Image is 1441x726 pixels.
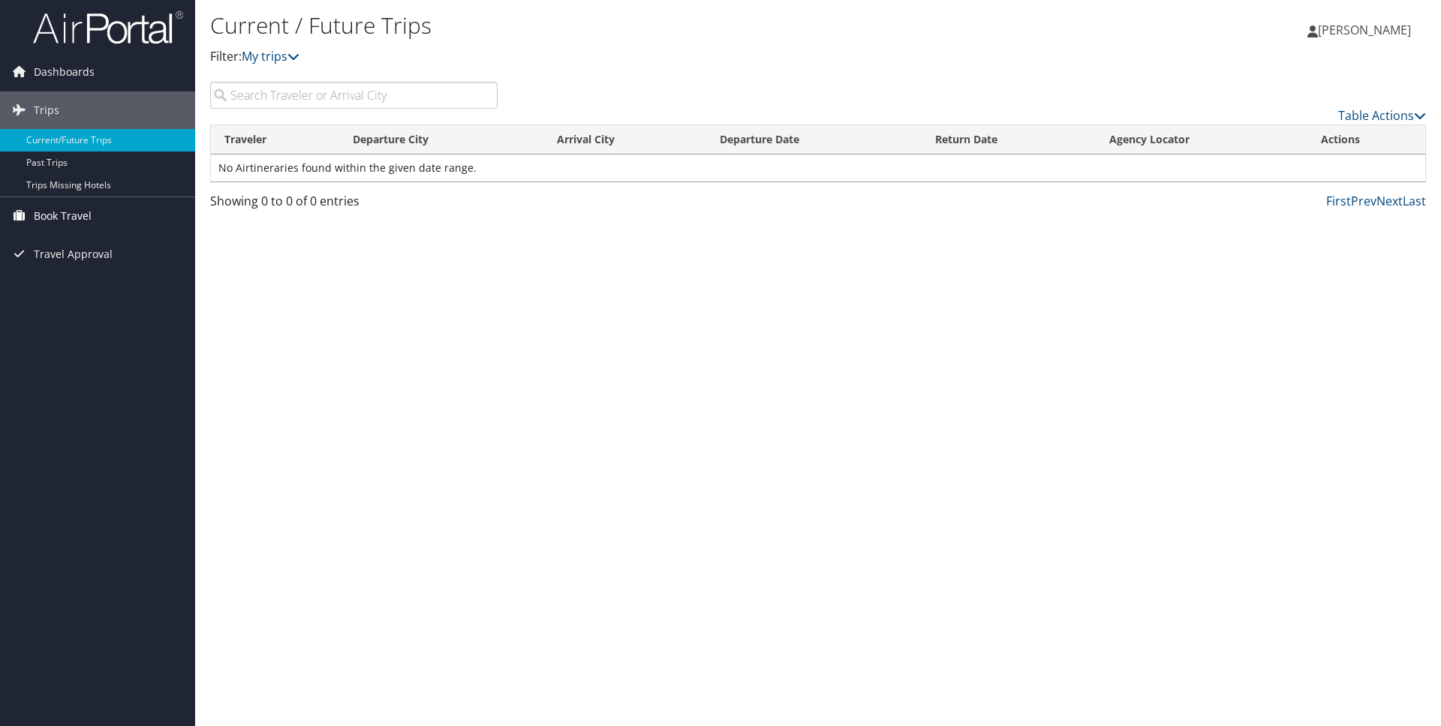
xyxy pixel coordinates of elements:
[1307,125,1425,154] th: Actions
[922,125,1096,154] th: Return Date: activate to sort column ascending
[706,125,922,154] th: Departure Date: activate to sort column descending
[210,192,498,217] div: Showing 0 to 0 of 0 entries
[34,197,92,235] span: Book Travel
[211,154,1425,181] td: No Airtineraries found within the given date range.
[210,82,498,109] input: Search Traveler or Arrival City
[210,47,1021,67] p: Filter:
[1318,22,1411,38] span: [PERSON_NAME]
[34,53,95,91] span: Dashboards
[1403,193,1426,209] a: Last
[33,10,183,45] img: airportal-logo.png
[1096,125,1307,154] th: Agency Locator: activate to sort column ascending
[210,10,1021,41] h1: Current / Future Trips
[1338,107,1426,124] a: Table Actions
[1376,193,1403,209] a: Next
[211,125,339,154] th: Traveler: activate to sort column ascending
[543,125,706,154] th: Arrival City: activate to sort column ascending
[339,125,543,154] th: Departure City: activate to sort column ascending
[34,91,59,129] span: Trips
[1326,193,1351,209] a: First
[242,48,299,64] a: My trips
[1307,7,1426,52] a: [PERSON_NAME]
[1351,193,1376,209] a: Prev
[34,235,113,273] span: Travel Approval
